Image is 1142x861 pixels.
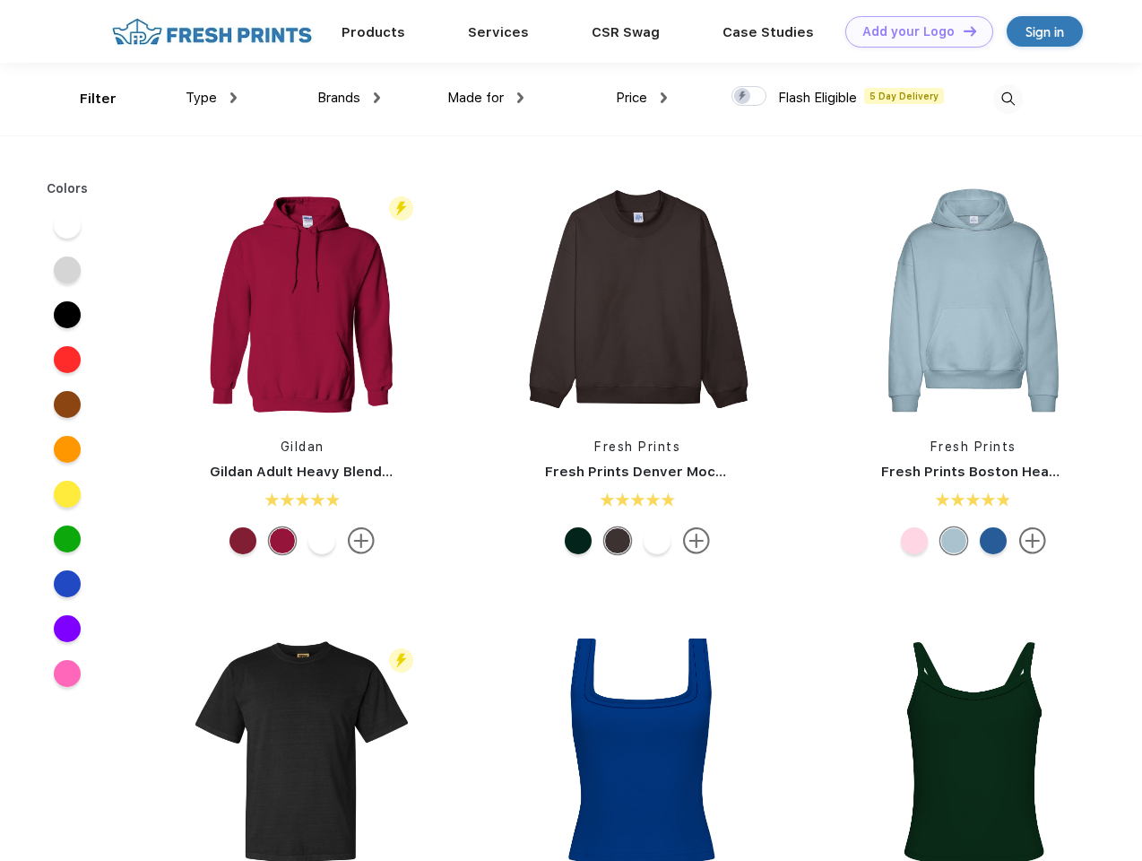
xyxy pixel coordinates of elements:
[389,648,413,673] img: flash_active_toggle.svg
[864,88,944,104] span: 5 Day Delivery
[545,464,934,480] a: Fresh Prints Denver Mock Neck Heavyweight Sweatshirt
[80,89,117,109] div: Filter
[778,90,857,106] span: Flash Eligible
[594,439,680,454] a: Fresh Prints
[210,464,601,480] a: Gildan Adult Heavy Blend 8 Oz. 50/50 Hooded Sweatshirt
[348,527,375,554] img: more.svg
[518,181,757,420] img: func=resize&h=266
[930,439,1017,454] a: Fresh Prints
[374,92,380,103] img: dropdown.png
[269,527,296,554] div: Antiq Cherry Red
[1007,16,1083,47] a: Sign in
[901,527,928,554] div: Pink
[565,527,592,554] div: Forest Green
[616,90,647,106] span: Price
[1019,527,1046,554] img: more.svg
[604,527,631,554] div: Dark Chocolate
[389,196,413,221] img: flash_active_toggle.svg
[964,26,976,36] img: DT
[980,527,1007,554] div: Royal Blue
[993,84,1023,114] img: desktop_search.svg
[447,90,504,106] span: Made for
[940,527,967,554] div: Slate Blue
[862,24,955,39] div: Add your Logo
[308,527,335,554] div: White
[342,24,405,40] a: Products
[183,181,421,420] img: func=resize&h=266
[517,92,523,103] img: dropdown.png
[33,179,102,198] div: Colors
[683,527,710,554] img: more.svg
[644,527,670,554] div: White
[854,181,1093,420] img: func=resize&h=266
[1025,22,1064,42] div: Sign in
[107,16,317,48] img: fo%20logo%202.webp
[317,90,360,106] span: Brands
[661,92,667,103] img: dropdown.png
[230,92,237,103] img: dropdown.png
[281,439,324,454] a: Gildan
[186,90,217,106] span: Type
[229,527,256,554] div: Cardinal Red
